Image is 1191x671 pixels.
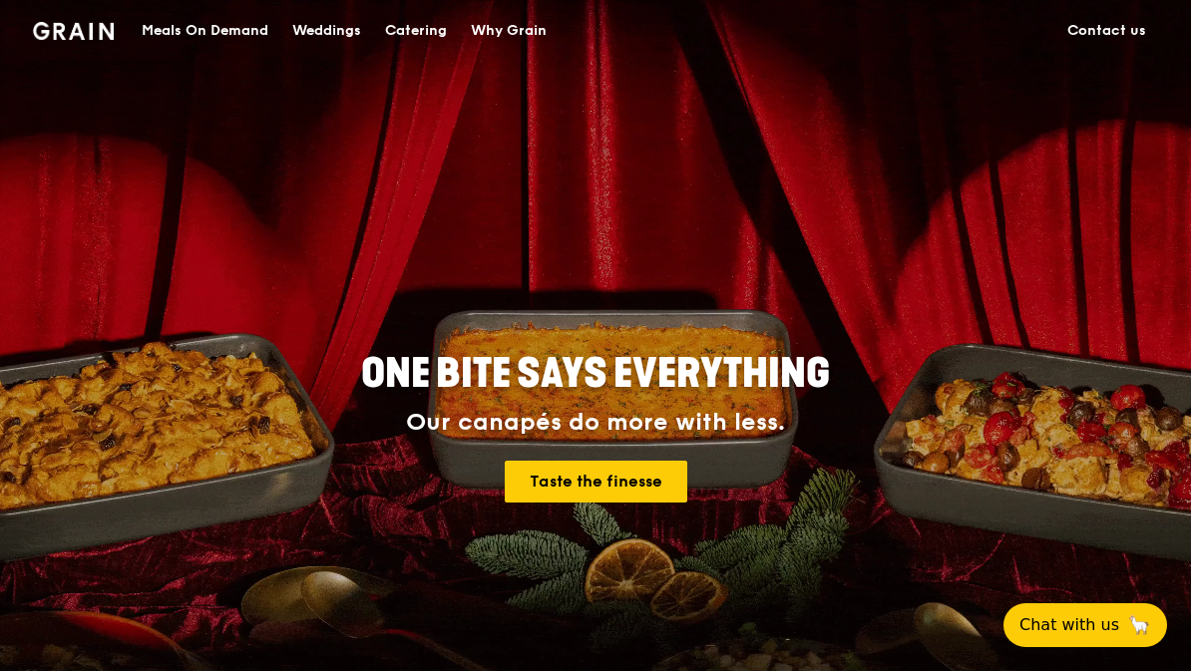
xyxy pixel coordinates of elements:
a: Catering [373,1,459,61]
span: ONE BITE SAYS EVERYTHING [361,350,830,398]
span: Chat with us [1019,613,1119,637]
div: Catering [385,1,447,61]
a: Weddings [280,1,373,61]
div: Why Grain [471,1,547,61]
div: Weddings [292,1,361,61]
div: Our canapés do more with less. [236,409,955,437]
a: Why Grain [459,1,559,61]
button: Chat with us🦙 [1003,603,1167,647]
img: Grain [33,22,114,40]
div: Meals On Demand [142,1,268,61]
a: Contact us [1055,1,1158,61]
a: Taste the finesse [505,461,687,503]
span: 🦙 [1127,613,1151,637]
